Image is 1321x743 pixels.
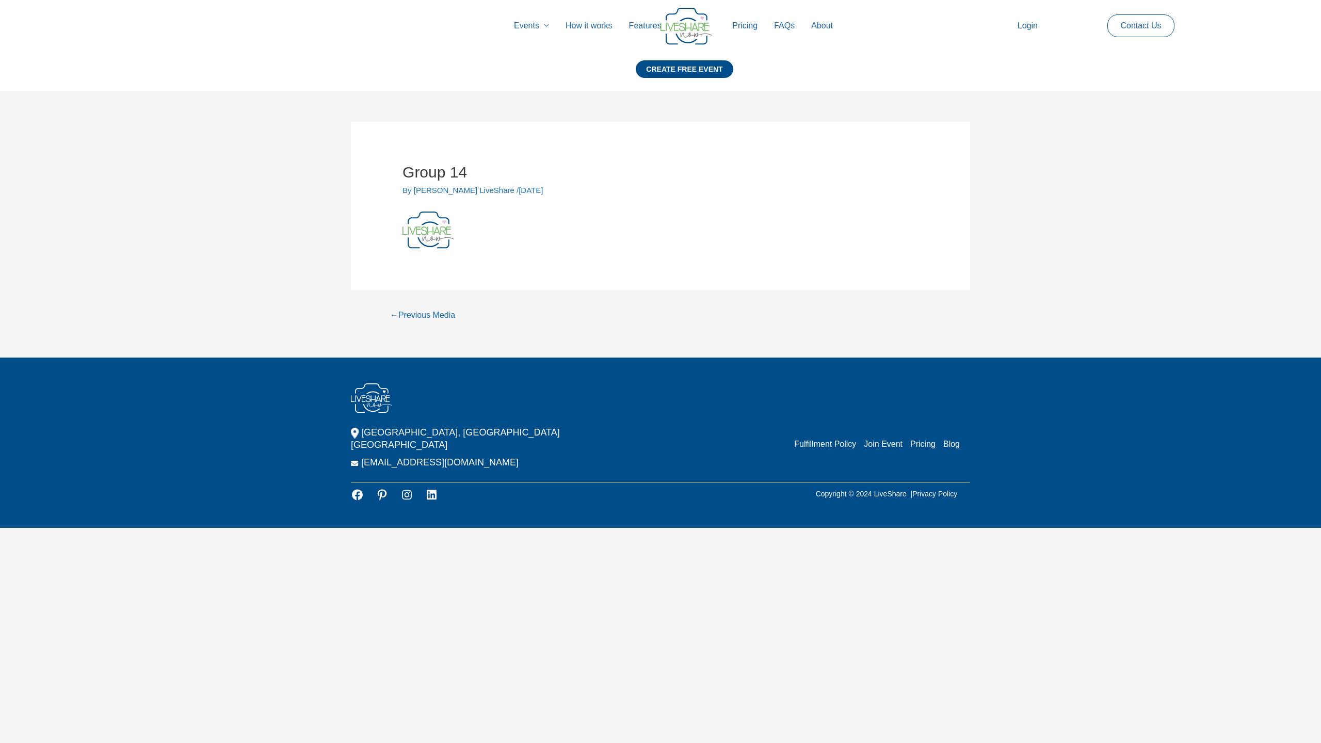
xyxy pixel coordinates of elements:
img: ico_email.png [351,461,359,466]
span: ← [390,311,398,319]
nav: Menu [786,438,960,450]
img: Group 14 | Live Photo Slideshow for Events | Create Free Events Album for Any Occasion [660,8,712,45]
a: Privacy Policy [912,490,957,498]
a: ←Previous Media [378,306,468,326]
a: [EMAIL_ADDRESS][DOMAIN_NAME] [361,457,519,467]
img: ico_location.png [351,428,359,439]
span: [DATE] [519,186,543,195]
h1: Group 14 [402,163,919,182]
a: LiveShare logo - Capture & Share Event Memories [402,225,454,234]
img: Group 14 | Live Photo Slideshow for Events | Create Free Events Album for Any Occasion [402,212,454,249]
a: [PERSON_NAME] LiveShare [414,186,517,195]
span: [PERSON_NAME] LiveShare [414,186,514,195]
a: Blog [943,440,960,448]
p: Copyright © 2024 LiveShare | [803,488,970,500]
a: Fulfillment Policy [794,440,856,448]
nav: Posts [351,290,970,327]
a: CREATE FREE EVENT [636,60,733,91]
a: About [803,9,841,42]
a: Features [621,9,670,42]
a: Join Event [864,440,903,448]
nav: Site Navigation [18,9,1303,42]
a: Login [1009,9,1046,42]
p: [GEOGRAPHIC_DATA], [GEOGRAPHIC_DATA] [GEOGRAPHIC_DATA] [351,426,619,451]
a: Pricing [724,9,766,42]
div: CREATE FREE EVENT [636,60,733,78]
a: Events [506,9,557,42]
a: Pricing [910,440,936,448]
a: FAQs [766,9,803,42]
a: How it works [557,9,621,42]
div: By / [402,185,919,196]
a: Contact Us [1112,15,1169,37]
